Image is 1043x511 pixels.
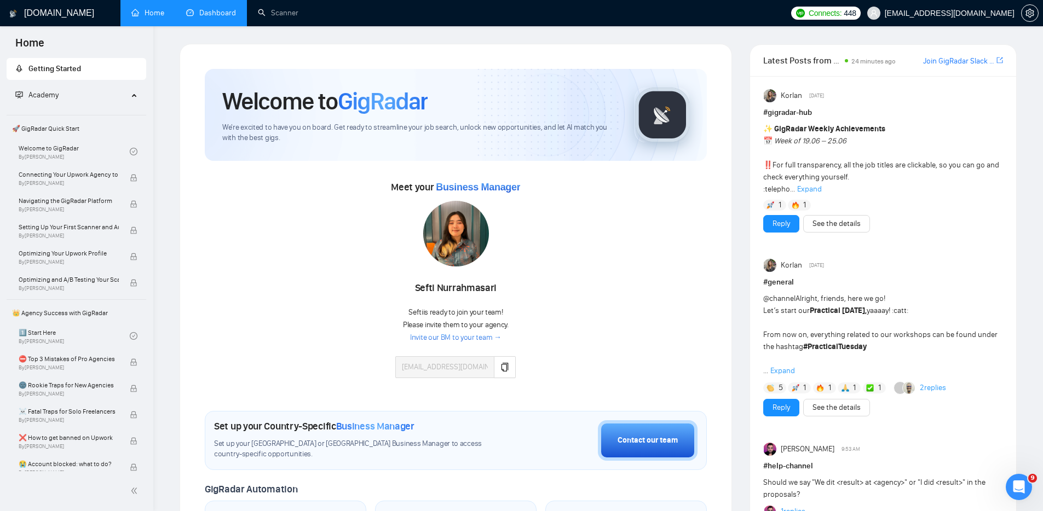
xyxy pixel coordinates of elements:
[130,333,146,355] span: 😃
[214,420,414,432] h1: Set up your Country-Specific
[851,57,896,65] span: 24 minutes ago
[774,136,846,146] em: Week of 19.06 – 25.06
[19,353,119,364] span: ⛔ Top 3 Mistakes of Pro Agencies
[130,253,137,260] span: lock
[19,206,119,213] span: By [PERSON_NAME]
[205,483,297,495] span: GigRadar Automation
[186,8,236,18] a: dashboardDashboard
[410,333,502,343] a: Invite our BM to your team →
[130,411,137,419] span: lock
[9,5,17,22] img: logo
[767,201,774,209] img: 🚀
[494,356,516,378] button: copy
[792,384,799,392] img: 🚀
[130,200,137,208] span: lock
[803,215,870,233] button: See the details
[1028,474,1037,483] span: 9
[920,382,946,393] a: 2replies
[903,382,915,394] img: Uzo Okafor
[763,54,842,67] span: Latest Posts from the GigRadar Community
[423,201,489,266] img: 1716375511697-WhatsApp%20Image%202024-05-20%20at%2018.09.47.jpeg
[763,460,1003,472] h1: # help-channel
[809,260,824,270] span: [DATE]
[618,434,678,446] div: Contact our team
[19,432,119,443] span: ❌ How to get banned on Upwork
[842,444,860,454] span: 9:53 AM
[773,218,790,230] a: Reply
[19,180,119,187] span: By [PERSON_NAME]
[779,382,783,393] span: 5
[764,89,777,102] img: Korlan
[809,7,842,19] span: Connects:
[7,35,53,58] span: Home
[810,306,867,315] strong: Practical [DATE],
[436,182,520,193] span: Business Manager
[763,399,799,416] button: Reply
[336,420,414,432] span: Business Manager
[763,107,1003,119] h1: # gigradar-hub
[66,369,153,378] a: Open in help center
[222,86,428,116] h1: Welcome to
[19,195,119,206] span: Navigating the GigRadar Platform
[130,174,137,182] span: lock
[812,402,861,414] a: See the details
[767,384,774,392] img: 👏
[773,402,790,414] a: Reply
[7,4,28,25] button: go back
[258,8,298,18] a: searchScanner
[131,8,164,18] a: homeHome
[853,382,856,393] span: 1
[923,55,994,67] a: Join GigRadar Slack Community
[28,90,59,100] span: Academy
[878,382,881,393] span: 1
[19,469,119,476] span: By [PERSON_NAME]
[130,437,137,445] span: lock
[996,56,1003,65] span: export
[1006,474,1032,500] iframe: Intercom live chat
[19,285,119,292] span: By [PERSON_NAME]
[19,458,119,469] span: 😭 Account blocked: what to do?
[191,4,212,25] button: Expand window
[19,391,119,397] span: By [PERSON_NAME]
[764,443,777,456] img: Rodrigo Nask
[19,222,119,233] span: Setting Up Your First Scanner and Auto-Bidder
[1021,4,1039,22] button: setting
[19,443,119,450] span: By [PERSON_NAME]
[764,259,777,272] img: Korlan
[19,364,119,371] span: By [PERSON_NAME]
[996,55,1003,66] a: export
[770,366,795,375] span: Expand
[130,279,137,287] span: lock
[500,363,509,371] span: copy
[763,124,999,194] span: For full transparency, all the job titles are clickable, so you can go and check everything yours...
[391,181,520,193] span: Meet your
[130,463,137,471] span: lock
[796,9,805,18] img: upwork-logo.png
[1021,9,1039,18] a: setting
[403,320,509,329] span: Please invite them to your agency.
[763,294,796,303] span: @channel
[8,302,145,324] span: 👑 Agency Success with GigRadar
[395,279,516,298] div: Sefti Nurrahmasari
[73,333,89,355] span: 😞
[130,227,137,234] span: lock
[19,406,119,417] span: ☠️ Fatal Traps for Solo Freelancers
[812,218,861,230] a: See the details
[779,200,781,211] span: 1
[763,215,799,233] button: Reply
[19,169,119,180] span: Connecting Your Upwork Agency to GigRadar
[338,86,428,116] span: GigRadar
[842,384,849,392] img: 🙏
[781,90,802,102] span: Korlan
[19,140,130,164] a: Welcome to GigRadarBy[PERSON_NAME]
[15,91,23,98] span: fund-projection-screen
[130,485,141,496] span: double-left
[124,333,152,355] span: smiley reaction
[13,322,206,334] div: Did this answer your question?
[130,385,137,392] span: lock
[101,333,117,355] span: 😐
[763,276,1003,288] h1: # general
[781,443,834,455] span: [PERSON_NAME]
[19,380,119,391] span: 🌚 Rookie Traps for New Agencies
[828,382,831,393] span: 1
